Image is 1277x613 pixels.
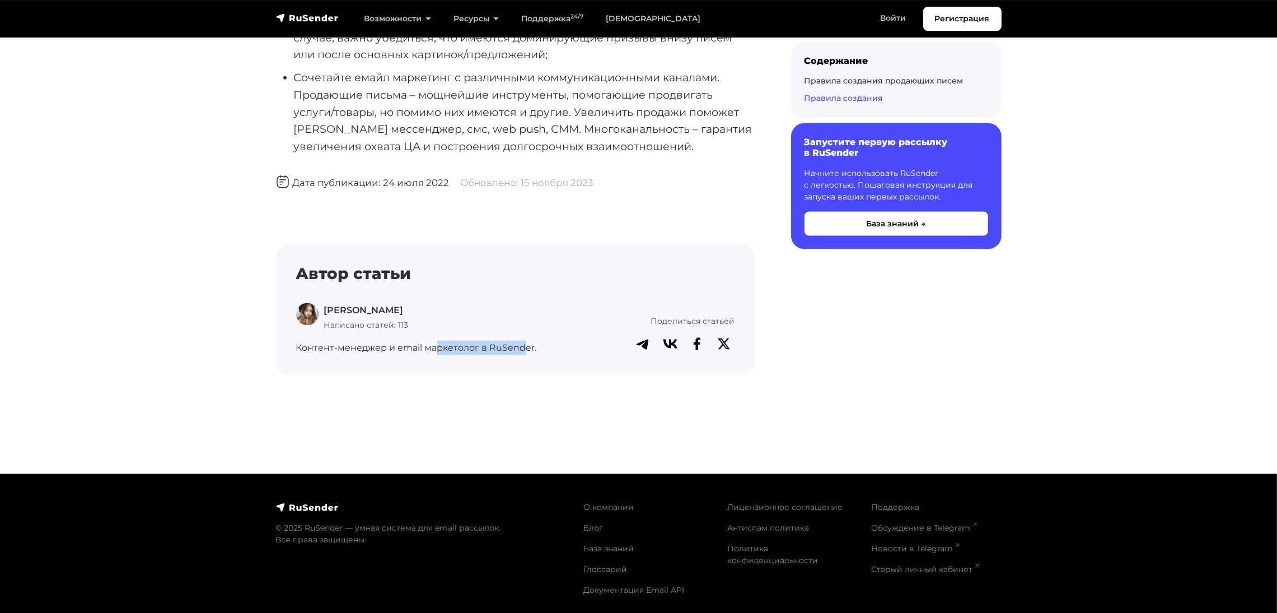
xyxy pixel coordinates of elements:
h4: Автор статьи [296,264,735,284]
a: Лицензионное соглашение [727,502,843,512]
a: Обсуждение в Telegram [871,523,977,533]
a: Поддержка [871,502,919,512]
p: Контент-менеджер и email маркетолог в RuSender. [296,341,546,355]
a: Новости в Telegram [871,544,960,554]
sup: 24/7 [570,13,583,20]
a: Правила создания [804,93,883,103]
a: Запустите первую рассылку в RuSender Начните использовать RuSender с легкостью. Пошаговая инструк... [791,123,1002,249]
p: © 2025 RuSender — умная система для email рассылок. Все права защищены. [276,522,570,546]
a: База знаний [584,544,634,554]
a: Глоссарий [584,564,628,574]
a: Старый личный кабинет [871,564,979,574]
p: Начните использовать RuSender с легкостью. Пошаговая инструкция для запуска ваших первых рассылок. [804,168,988,203]
li: Сочетайте емайл маркетинг с различными коммуникационными каналами. Продающие письма – мощнейшие и... [294,69,755,155]
a: О компании [584,502,634,512]
img: RuSender [276,502,339,513]
a: [DEMOGRAPHIC_DATA] [595,7,712,30]
a: Документация Email API [584,585,685,595]
button: База знаний → [804,212,988,236]
a: Ресурсы [442,7,510,30]
p: [PERSON_NAME] [324,303,409,318]
a: Правила создания продающих писем [804,76,963,86]
h6: Запустите первую рассылку в RuSender [804,137,988,158]
img: Дата публикации [276,175,289,189]
a: Поддержка24/7 [510,7,595,30]
a: Блог [584,523,604,533]
span: Дата публикации: 24 июля 2022 [276,177,450,188]
a: Войти [869,7,918,30]
a: Антиспам политика [727,523,809,533]
img: RuSender [276,12,339,24]
span: Написано статей: 113 [324,320,409,330]
a: Регистрация [923,7,1002,31]
div: Содержание [804,55,988,66]
span: Обновлено: 15 ноября 2023 [461,177,593,188]
a: Политика конфиденциальности [727,544,818,565]
p: Поделиться статьёй [560,315,735,327]
a: Возможности [353,7,442,30]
